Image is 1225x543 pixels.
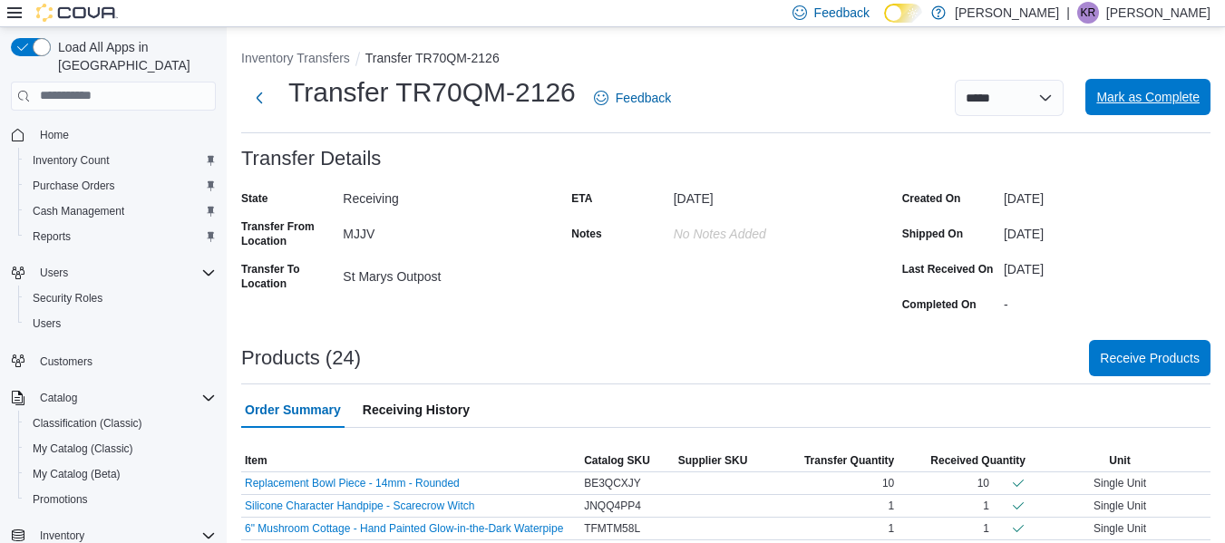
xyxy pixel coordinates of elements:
[343,219,549,241] div: MJJV
[983,521,989,536] div: 1
[33,262,75,284] button: Users
[814,4,870,22] span: Feedback
[1029,450,1210,471] button: Unit
[40,354,92,369] span: Customers
[33,349,216,372] span: Customers
[25,287,216,309] span: Security Roles
[889,499,895,513] span: 1
[33,316,61,331] span: Users
[33,351,100,373] a: Customers
[902,227,963,241] label: Shipped On
[884,4,922,23] input: Dark Mode
[1081,2,1096,24] span: KR
[1029,495,1210,517] div: Single Unit
[241,191,267,206] label: State
[25,489,95,510] a: Promotions
[902,191,961,206] label: Created On
[1066,2,1070,24] p: |
[584,521,640,536] span: TFMTM58L
[245,477,460,490] button: Replacement Bowl Piece - 14mm - Rounded
[1085,79,1210,115] button: Mark as Complete
[18,148,223,173] button: Inventory Count
[25,150,216,171] span: Inventory Count
[33,229,71,244] span: Reports
[33,291,102,305] span: Security Roles
[25,463,128,485] a: My Catalog (Beta)
[571,227,601,241] label: Notes
[4,347,223,373] button: Customers
[245,392,341,428] span: Order Summary
[1004,219,1210,241] div: [DATE]
[1004,290,1210,312] div: -
[18,311,223,336] button: Users
[25,313,216,335] span: Users
[1109,453,1130,468] span: Unit
[40,128,69,142] span: Home
[25,226,216,247] span: Reports
[571,191,592,206] label: ETA
[25,175,122,197] a: Purchase Orders
[25,463,216,485] span: My Catalog (Beta)
[1077,2,1099,24] div: Kevin Russell
[241,49,1210,71] nav: An example of EuiBreadcrumbs
[18,199,223,224] button: Cash Management
[1029,518,1210,539] div: Single Unit
[363,392,470,428] span: Receiving History
[288,74,576,111] h1: Transfer TR70QM-2126
[241,148,381,170] h3: Transfer Details
[33,123,216,146] span: Home
[1100,349,1200,367] span: Receive Products
[245,522,563,535] button: 6" Mushroom Cottage - Hand Painted Glow-in-the-Dark Waterpipe
[674,219,880,241] div: No Notes added
[584,476,641,490] span: BE3QCXJY
[882,476,894,490] span: 10
[25,175,216,197] span: Purchase Orders
[773,450,898,471] button: Transfer Quantity
[33,441,133,456] span: My Catalog (Classic)
[25,438,216,460] span: My Catalog (Classic)
[25,412,216,434] span: Classification (Classic)
[1029,472,1210,494] div: Single Unit
[36,4,118,22] img: Cova
[241,51,350,65] button: Inventory Transfers
[584,453,650,468] span: Catalog SKU
[343,184,549,206] div: Receiving
[25,313,68,335] a: Users
[804,453,894,468] span: Transfer Quantity
[18,224,223,249] button: Reports
[33,416,142,431] span: Classification (Classic)
[889,521,895,536] span: 1
[25,200,216,222] span: Cash Management
[51,38,216,74] span: Load All Apps in [GEOGRAPHIC_DATA]
[884,23,885,24] span: Dark Mode
[25,489,216,510] span: Promotions
[18,286,223,311] button: Security Roles
[674,184,880,206] div: [DATE]
[33,467,121,481] span: My Catalog (Beta)
[241,262,335,291] label: Transfer To Location
[33,387,84,409] button: Catalog
[40,528,84,543] span: Inventory
[25,287,110,309] a: Security Roles
[343,262,549,284] div: St Marys Outpost
[930,453,1026,468] span: Received Quantity
[33,179,115,193] span: Purchase Orders
[241,347,361,369] h3: Products (24)
[33,204,124,218] span: Cash Management
[25,438,141,460] a: My Catalog (Classic)
[983,499,989,513] div: 1
[241,80,277,116] button: Next
[18,436,223,461] button: My Catalog (Classic)
[18,461,223,487] button: My Catalog (Beta)
[678,453,748,468] span: Supplier SKU
[1004,255,1210,276] div: [DATE]
[4,385,223,411] button: Catalog
[33,153,110,168] span: Inventory Count
[25,412,150,434] a: Classification (Classic)
[977,476,989,490] div: 10
[902,297,977,312] label: Completed On
[616,89,671,107] span: Feedback
[241,219,335,248] label: Transfer From Location
[245,453,267,468] span: Item
[1089,340,1210,376] button: Receive Products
